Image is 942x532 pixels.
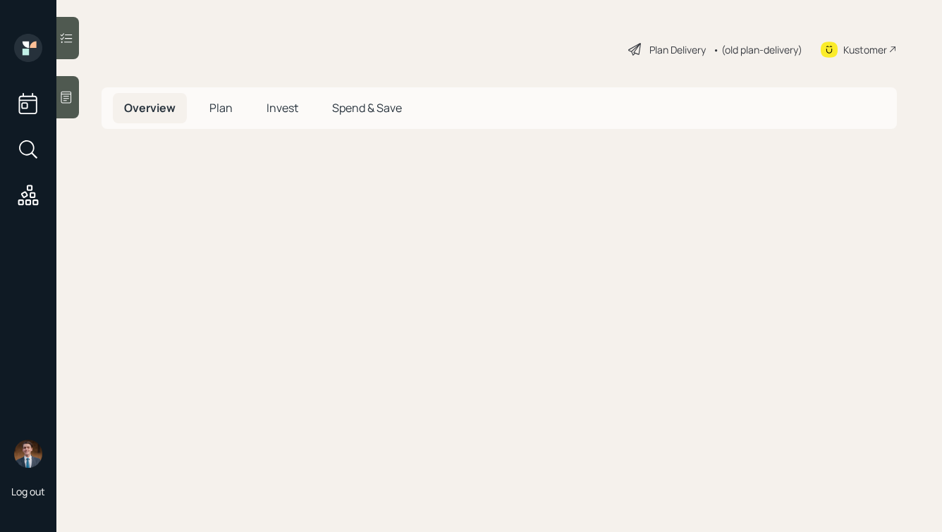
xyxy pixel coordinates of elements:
span: Invest [267,100,298,116]
div: Plan Delivery [649,42,706,57]
span: Overview [124,100,176,116]
div: Kustomer [843,42,887,57]
img: hunter_neumayer.jpg [14,440,42,468]
div: • (old plan-delivery) [713,42,802,57]
span: Plan [209,100,233,116]
div: Log out [11,485,45,498]
span: Spend & Save [332,100,402,116]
